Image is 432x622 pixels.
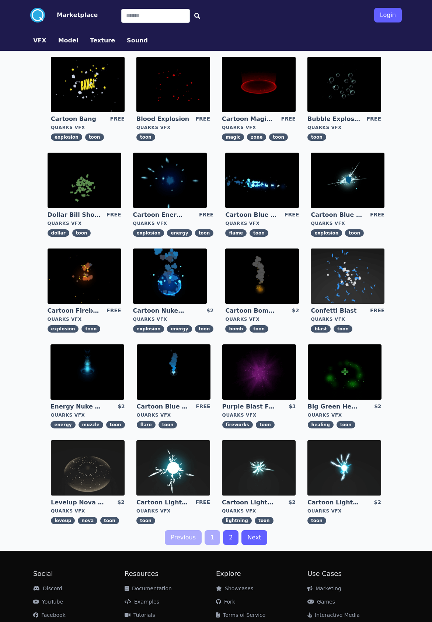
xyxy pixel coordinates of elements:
span: magic [222,133,244,141]
img: imgAlt [137,344,210,400]
div: Quarks VFX [308,412,382,418]
div: Quarks VFX [222,125,296,131]
a: 2 [223,530,238,545]
div: Quarks VFX [225,220,299,226]
div: Quarks VFX [48,220,121,226]
span: energy [167,229,192,237]
a: Next [241,530,267,545]
span: toon [195,229,214,237]
div: FREE [281,115,296,123]
button: Sound [127,36,148,45]
div: $2 [206,307,213,315]
span: zone [247,133,266,141]
span: toon [85,133,104,141]
div: Quarks VFX [50,412,125,418]
span: toon [334,325,352,333]
span: toon [345,229,364,237]
span: toon [81,325,100,333]
a: Cartoon Fireball Explosion [48,307,101,315]
a: Cartoon Energy Explosion [133,211,186,219]
a: Cartoon Bomb Fuse [225,307,278,315]
a: Cartoon Nuke Energy Explosion [133,307,186,315]
img: imgAlt [51,440,125,496]
span: toon [136,517,155,524]
div: Quarks VFX [311,220,384,226]
div: FREE [367,115,381,123]
span: toon [136,133,155,141]
div: $2 [374,403,381,411]
div: Quarks VFX [307,508,381,514]
span: explosion [311,229,342,237]
a: Cartoon Magic Zone [222,115,275,123]
a: Showcases [216,585,253,591]
img: imgAlt [307,57,381,112]
span: toon [195,325,214,333]
a: Energy Nuke Muzzle Flash [50,403,104,411]
span: fireworks [222,421,253,428]
a: Login [374,5,402,25]
div: Quarks VFX [307,125,381,131]
span: toon [307,133,326,141]
div: FREE [196,403,210,411]
a: Cartoon Blue Flamethrower [225,211,278,219]
div: Quarks VFX [225,316,299,322]
a: Purple Blast Fireworks [222,403,275,411]
span: dollar [48,229,69,237]
span: toon [158,421,177,428]
span: toon [256,421,275,428]
div: Quarks VFX [48,316,121,322]
span: explosion [51,133,82,141]
a: Cartoon Lightning Ball [136,498,189,507]
div: Quarks VFX [51,508,125,514]
span: nova [78,517,97,524]
a: Tutorials [125,612,155,618]
a: Fork [216,599,235,605]
img: imgAlt [222,344,296,400]
span: toon [255,517,274,524]
a: Marketing [307,585,341,591]
a: Previous [165,530,202,545]
span: toon [250,229,268,237]
div: FREE [370,307,384,315]
a: Discord [33,585,62,591]
a: Blood Explosion [136,115,189,123]
span: toon [337,421,355,428]
span: toon [269,133,288,141]
span: muzzle [79,421,103,428]
span: bomb [225,325,247,333]
span: lightning [222,517,252,524]
div: Quarks VFX [136,508,210,514]
a: Levelup Nova Effect [51,498,104,507]
div: FREE [196,115,210,123]
div: FREE [199,211,213,219]
img: imgAlt [311,153,384,208]
h2: Social [33,569,125,579]
a: Cartoon Lightning Ball with Bloom [307,498,360,507]
div: $2 [289,498,296,507]
span: flame [225,229,247,237]
a: VFX [27,36,52,45]
h2: Resources [125,569,216,579]
button: Texture [90,36,115,45]
div: FREE [370,211,384,219]
button: VFX [33,36,46,45]
span: explosion [133,325,164,333]
a: Documentation [125,585,172,591]
a: Examples [125,599,159,605]
a: Cartoon Lightning Ball Explosion [222,498,275,507]
a: Confetti Blast [311,307,364,315]
span: toon [250,325,268,333]
span: healing [308,421,334,428]
div: Quarks VFX [51,125,125,131]
a: Terms of Service [216,612,265,618]
a: Facebook [33,612,66,618]
img: imgAlt [307,440,381,496]
span: explosion [133,229,164,237]
a: YouTube [33,599,63,605]
div: Quarks VFX [137,412,210,418]
div: FREE [107,211,121,219]
span: toon [307,517,326,524]
div: FREE [285,211,299,219]
div: $2 [374,498,381,507]
h2: Explore [216,569,307,579]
